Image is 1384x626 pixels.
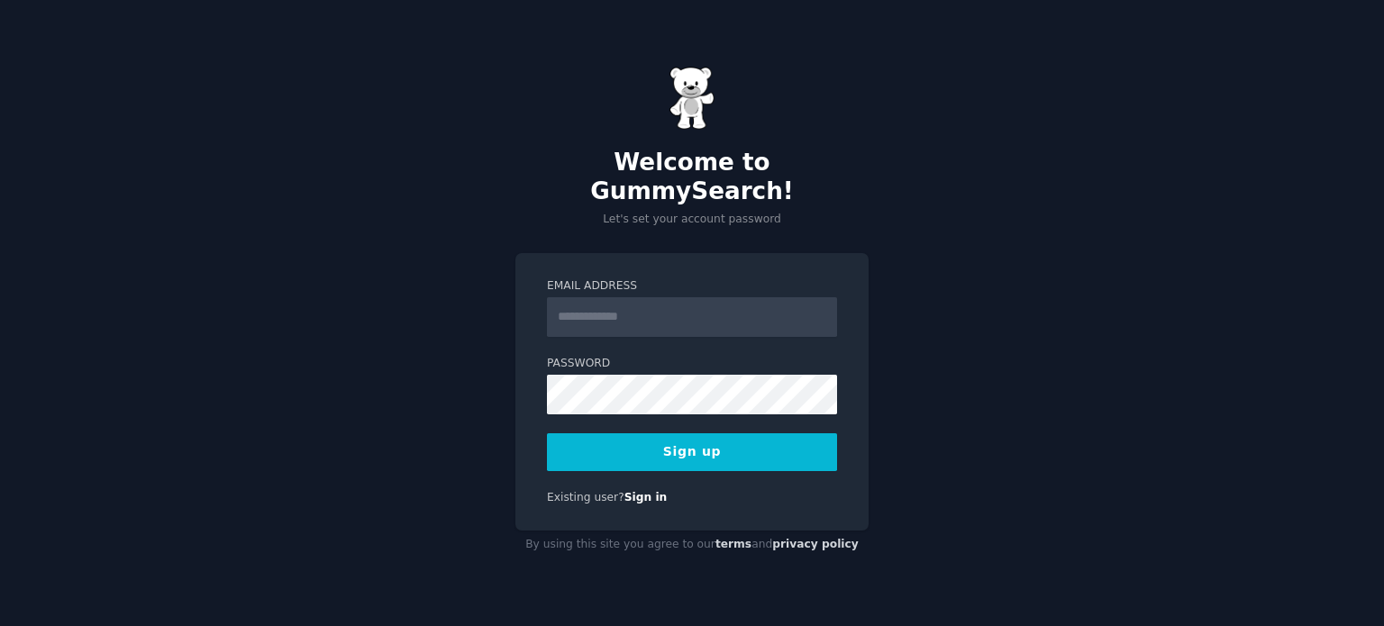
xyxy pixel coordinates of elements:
p: Let's set your account password [515,212,869,228]
a: Sign in [624,491,668,504]
button: Sign up [547,433,837,471]
a: terms [715,538,751,550]
h2: Welcome to GummySearch! [515,149,869,205]
span: Existing user? [547,491,624,504]
label: Email Address [547,278,837,295]
div: By using this site you agree to our and [515,531,869,559]
a: privacy policy [772,538,859,550]
label: Password [547,356,837,372]
img: Gummy Bear [669,67,715,130]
